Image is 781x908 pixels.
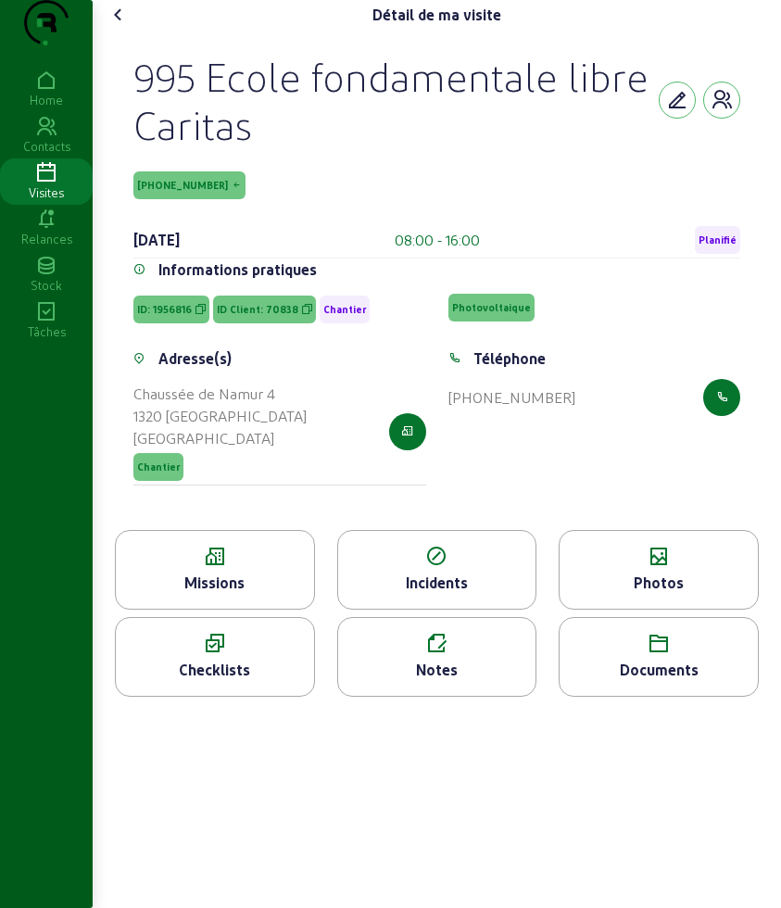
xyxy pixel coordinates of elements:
[137,460,180,473] span: Chantier
[338,572,536,594] div: Incidents
[133,52,659,148] div: 995 Ecole fondamentale libre Caritas
[560,659,758,681] div: Documents
[158,259,317,281] div: Informations pratiques
[560,572,758,594] div: Photos
[116,659,314,681] div: Checklists
[323,303,366,316] span: Chantier
[116,572,314,594] div: Missions
[133,405,307,427] div: 1320 [GEOGRAPHIC_DATA]
[473,347,546,370] div: Téléphone
[395,229,480,251] div: 08:00 - 16:00
[338,659,536,681] div: Notes
[137,303,192,316] span: ID: 1956816
[133,229,180,251] div: [DATE]
[133,427,307,449] div: [GEOGRAPHIC_DATA]
[133,383,307,405] div: Chaussée de Namur 4
[452,301,531,314] span: Photovoltaique
[372,4,501,26] div: Détail de ma visite
[137,179,228,192] span: [PHONE_NUMBER]
[217,303,298,316] span: ID Client: 70838
[699,233,737,246] span: Planifié
[158,347,232,370] div: Adresse(s)
[448,386,575,409] div: [PHONE_NUMBER]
